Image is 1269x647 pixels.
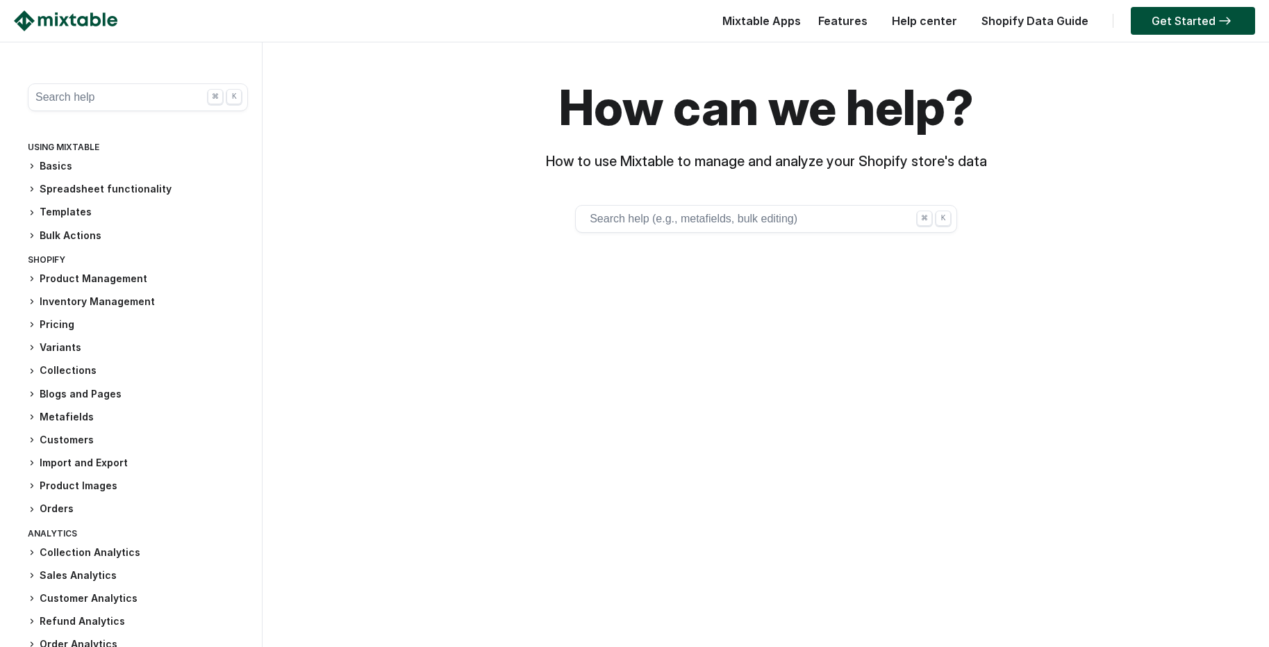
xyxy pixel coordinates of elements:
h3: Blogs and Pages [28,387,248,402]
div: K [936,211,951,226]
h3: Customers [28,433,248,448]
h3: Pricing [28,318,248,332]
h3: Product Images [28,479,248,493]
h3: Refund Analytics [28,614,248,629]
a: Get Started [1131,7,1255,35]
h3: Import and Export [28,456,248,470]
div: K [226,89,242,104]
div: Shopify [28,252,248,272]
h3: Variants [28,341,248,355]
h3: Metafields [28,410,248,425]
div: ⌘ [208,89,223,104]
h3: Product Management [28,272,248,286]
h3: Customer Analytics [28,591,248,606]
h3: Collection Analytics [28,546,248,560]
a: Features [811,14,874,28]
a: Shopify Data Guide [974,14,1095,28]
img: arrow-right.svg [1216,17,1234,25]
h3: Orders [28,502,248,516]
div: Mixtable Apps [715,10,801,38]
div: Using Mixtable [28,139,248,159]
div: ⌘ [917,211,932,226]
h3: Templates [28,205,248,220]
h3: Sales Analytics [28,568,248,583]
div: Analytics [28,525,248,546]
img: Mixtable logo [14,10,117,31]
button: Search help (e.g., metafields, bulk editing) ⌘ K [575,205,957,233]
a: Help center [885,14,964,28]
button: Search help ⌘ K [28,83,248,111]
h3: Collections [28,363,248,378]
h3: Inventory Management [28,295,248,309]
h1: How can we help? [269,76,1263,139]
h3: Spreadsheet functionality [28,182,248,197]
h3: Basics [28,159,248,174]
h3: How to use Mixtable to manage and analyze your Shopify store's data [269,153,1263,170]
h3: Bulk Actions [28,229,248,243]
